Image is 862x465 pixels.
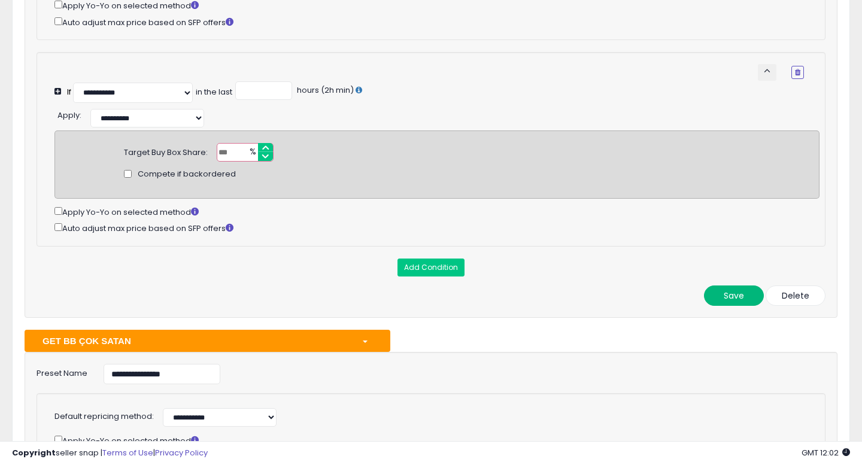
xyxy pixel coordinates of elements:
[704,285,764,306] button: Save
[242,144,262,162] span: %
[761,65,773,77] span: keyboard_arrow_up
[295,84,354,96] span: hours (2h min)
[54,411,154,423] label: Default repricing method:
[102,447,153,458] a: Terms of Use
[124,143,208,159] div: Target Buy Box Share:
[795,69,800,76] i: Remove Condition
[54,433,804,447] div: Apply Yo-Yo on selected method
[25,330,390,352] button: GET BB ÇOK SATAN
[12,447,56,458] strong: Copyright
[54,205,819,218] div: Apply Yo-Yo on selected method
[758,64,776,81] button: keyboard_arrow_up
[57,110,80,121] span: Apply
[28,364,95,379] label: Preset Name
[12,448,208,459] div: seller snap | |
[397,259,465,276] button: Add Condition
[54,221,819,235] div: Auto adjust max price based on SFP offers
[155,447,208,458] a: Privacy Policy
[802,447,850,458] span: 2025-09-6 12:02 GMT
[138,169,236,180] span: Compete if backordered
[34,335,353,347] div: GET BB ÇOK SATAN
[766,285,825,306] button: Delete
[196,87,232,98] div: in the last
[54,15,819,29] div: Auto adjust max price based on SFP offers
[57,106,81,121] div: :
